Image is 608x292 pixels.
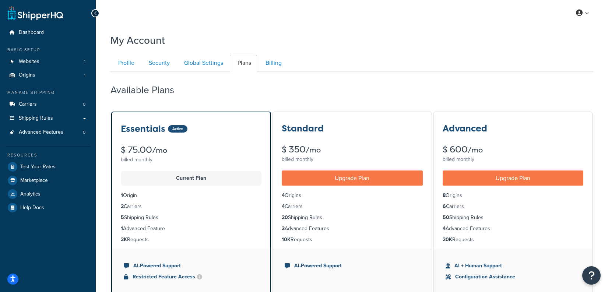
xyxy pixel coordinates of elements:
li: AI + Human Support [446,262,580,270]
li: Restricted Feature Access [124,273,259,281]
li: Websites [6,55,90,68]
h3: Advanced [443,124,487,133]
small: /mo [152,145,167,155]
a: Marketplace [6,174,90,187]
a: Analytics [6,187,90,201]
span: Shipping Rules [19,115,53,122]
a: Global Settings [176,55,229,71]
a: Upgrade Plan [443,170,583,186]
h3: Standard [282,124,324,133]
h1: My Account [110,33,165,48]
a: Test Your Rates [6,160,90,173]
li: Shipping Rules [121,214,261,222]
p: Current Plan [125,173,257,183]
strong: 20K [443,236,452,243]
span: 0 [83,101,85,108]
a: Upgrade Plan [282,170,422,186]
strong: 2K [121,236,127,243]
strong: 50 [443,214,449,221]
strong: 3 [282,225,285,232]
strong: 4 [282,203,285,210]
strong: 2 [121,203,124,210]
strong: 5 [121,214,124,221]
div: Resources [6,152,90,158]
span: 0 [83,129,85,136]
a: Billing [258,55,288,71]
strong: 1 [121,191,123,199]
strong: 6 [443,203,446,210]
li: Carriers [282,203,422,211]
a: Origins 1 [6,68,90,82]
a: Help Docs [6,201,90,214]
div: Manage Shipping [6,89,90,96]
li: Requests [443,236,583,244]
a: Advanced Features 0 [6,126,90,139]
li: Requests [121,236,261,244]
div: Active [168,125,187,133]
span: Origins [19,72,35,78]
div: $ 75.00 [121,145,261,155]
div: billed monthly [282,154,422,165]
a: Carriers 0 [6,98,90,111]
button: Open Resource Center [582,266,601,285]
a: Plans [230,55,257,71]
li: Origins [443,191,583,200]
li: Advanced Feature [121,225,261,233]
strong: 8 [443,191,446,199]
div: billed monthly [443,154,583,165]
li: AI-Powered Support [285,262,419,270]
li: Origin [121,191,261,200]
span: Test Your Rates [20,164,56,170]
span: Carriers [19,101,37,108]
strong: 10K [282,236,291,243]
h3: Essentials [121,124,165,134]
span: Marketplace [20,177,48,184]
strong: 4 [282,191,285,199]
div: $ 350 [282,145,422,154]
strong: 4 [443,225,446,232]
span: Help Docs [20,205,44,211]
li: Shipping Rules [443,214,583,222]
li: Carriers [6,98,90,111]
strong: 20 [282,214,288,221]
h2: Available Plans [110,85,185,95]
li: AI-Powered Support [124,262,259,270]
div: $ 600 [443,145,583,154]
span: 1 [84,72,85,78]
span: Dashboard [19,29,44,36]
div: billed monthly [121,155,261,165]
li: Advanced Features [443,225,583,233]
a: Dashboard [6,26,90,39]
small: /mo [468,145,483,155]
li: Configuration Assistance [446,273,580,281]
a: Security [141,55,176,71]
span: Websites [19,59,39,65]
a: Shipping Rules [6,112,90,125]
li: Origins [282,191,422,200]
a: ShipperHQ Home [8,6,63,20]
li: Carriers [121,203,261,211]
li: Carriers [443,203,583,211]
span: 1 [84,59,85,65]
a: Profile [110,55,140,71]
div: Basic Setup [6,47,90,53]
a: Websites 1 [6,55,90,68]
li: Advanced Features [6,126,90,139]
li: Advanced Features [282,225,422,233]
li: Origins [6,68,90,82]
li: Requests [282,236,422,244]
li: Shipping Rules [282,214,422,222]
span: Advanced Features [19,129,63,136]
strong: 1 [121,225,123,232]
small: /mo [306,145,321,155]
span: Analytics [20,191,41,197]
